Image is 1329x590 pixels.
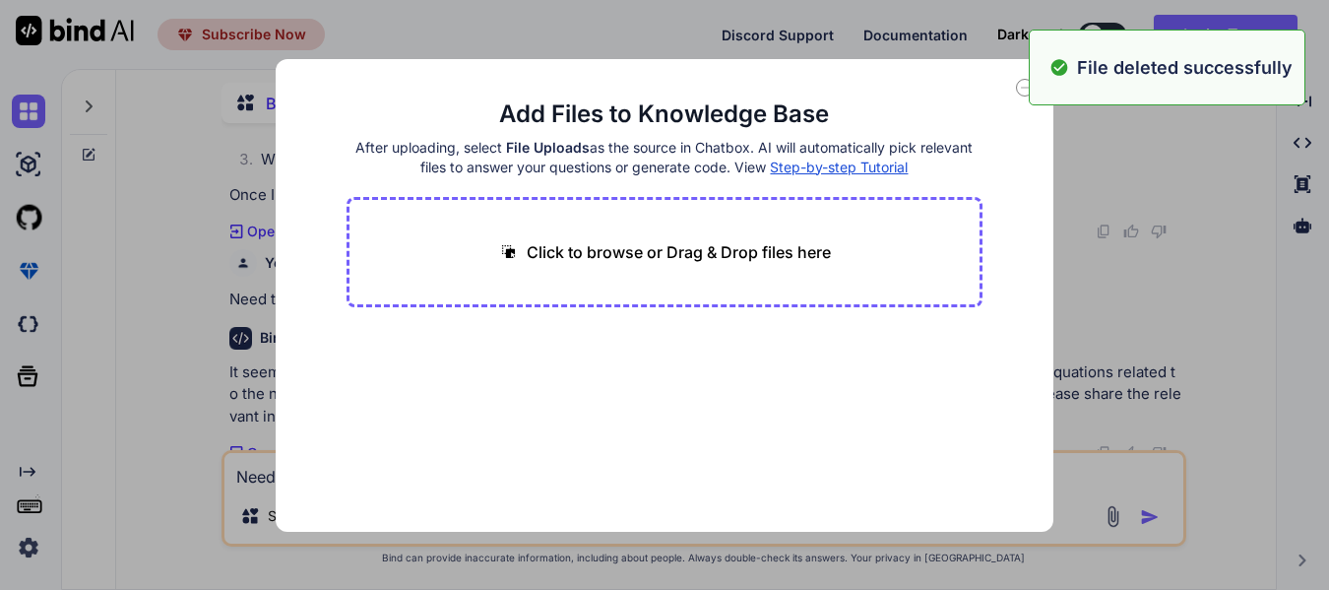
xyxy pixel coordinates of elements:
[1049,54,1069,81] img: alert
[770,159,908,175] span: Step-by-step Tutorial
[527,240,831,264] p: Click to browse or Drag & Drop files here
[347,98,982,130] h2: Add Files to Knowledge Base
[1077,54,1293,81] p: File deleted successfully
[506,139,590,156] span: File Uploads
[347,138,982,177] h4: After uploading, select as the source in Chatbox. AI will automatically pick relevant files to an...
